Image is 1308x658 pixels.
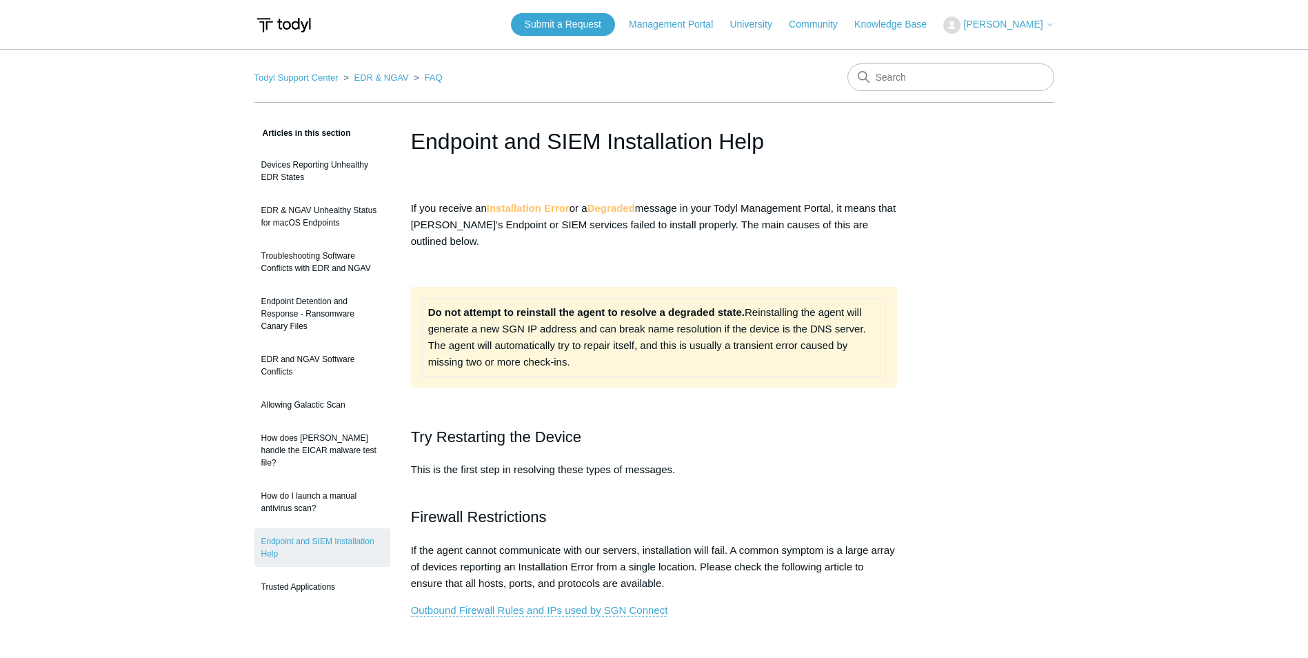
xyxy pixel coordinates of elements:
a: Endpoint and SIEM Installation Help [254,528,390,567]
a: FAQ [425,72,443,83]
a: EDR and NGAV Software Conflicts [254,346,390,385]
a: Community [789,17,852,32]
img: Todyl Support Center Help Center home page [254,12,313,38]
span: Articles in this section [254,128,351,138]
h2: Try Restarting the Device [411,425,898,449]
p: If you receive an or a message in your Todyl Management Portal, it means that [PERSON_NAME]'s End... [411,200,898,250]
a: Devices Reporting Unhealthy EDR States [254,152,390,190]
a: EDR & NGAV Unhealthy Status for macOS Endpoints [254,197,390,236]
strong: Degraded [587,202,635,214]
a: University [730,17,785,32]
a: Todyl Support Center [254,72,339,83]
span: [PERSON_NAME] [963,19,1043,30]
a: EDR & NGAV [354,72,408,83]
a: How does [PERSON_NAME] handle the EICAR malware test file? [254,425,390,476]
a: Troubleshooting Software Conflicts with EDR and NGAV [254,243,390,281]
a: Trusted Applications [254,574,390,600]
strong: Do not attempt to reinstall the agent to resolve a degraded state. [428,306,745,318]
strong: Installation Error [487,202,570,214]
a: Management Portal [629,17,727,32]
li: Todyl Support Center [254,72,341,83]
a: Allowing Galactic Scan [254,392,390,418]
h1: Endpoint and SIEM Installation Help [411,125,898,158]
a: Submit a Request [511,13,615,36]
h2: Firewall Restrictions [411,505,898,529]
input: Search [847,63,1054,91]
p: If the agent cannot communicate with our servers, installation will fail. A common symptom is a l... [411,542,898,592]
li: FAQ [411,72,442,83]
a: How do I launch a manual antivirus scan? [254,483,390,521]
a: Outbound Firewall Rules and IPs used by SGN Connect [411,604,668,617]
td: Reinstalling the agent will generate a new SGN IP address and can break name resolution if the de... [422,299,886,377]
a: Knowledge Base [854,17,940,32]
li: EDR & NGAV [341,72,411,83]
p: This is the first step in resolving these types of messages. [411,461,898,495]
a: Endpoint Detention and Response - Ransomware Canary Files [254,288,390,339]
button: [PERSON_NAME] [943,17,1054,34]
